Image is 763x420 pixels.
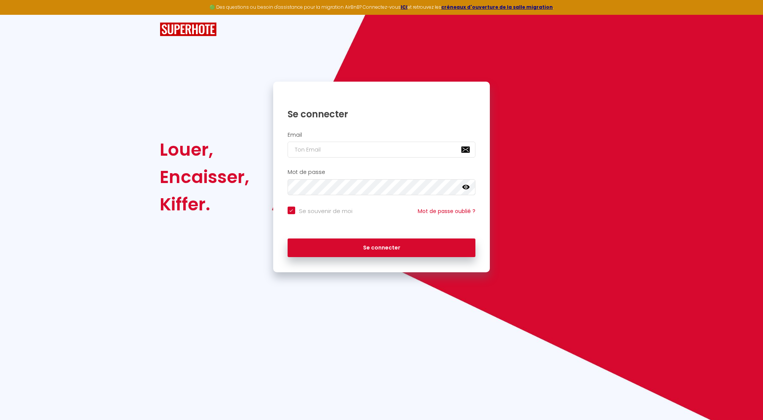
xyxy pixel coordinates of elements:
input: Ton Email [288,142,476,158]
button: Se connecter [288,238,476,257]
img: SuperHote logo [160,22,217,36]
h2: Mot de passe [288,169,476,175]
div: Louer, [160,136,249,163]
div: Encaisser, [160,163,249,191]
a: Mot de passe oublié ? [418,207,475,215]
a: ICI [401,4,407,10]
div: Kiffer. [160,191,249,218]
h2: Email [288,132,476,138]
h1: Se connecter [288,108,476,120]
a: créneaux d'ouverture de la salle migration [441,4,553,10]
